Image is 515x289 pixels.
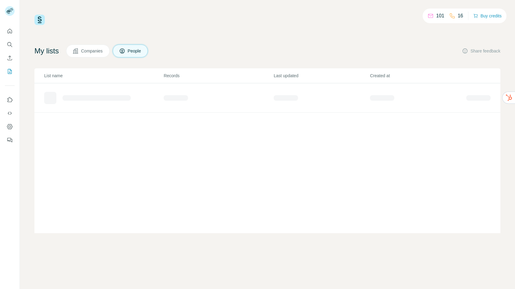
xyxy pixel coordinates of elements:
[274,73,369,79] p: Last updated
[34,15,45,25] img: Surfe Logo
[436,12,444,20] p: 101
[370,73,466,79] p: Created at
[5,108,15,119] button: Use Surfe API
[81,48,103,54] span: Companies
[5,39,15,50] button: Search
[5,121,15,132] button: Dashboard
[5,66,15,77] button: My lists
[5,26,15,37] button: Quick start
[5,94,15,105] button: Use Surfe on LinkedIn
[164,73,273,79] p: Records
[44,73,163,79] p: List name
[5,135,15,146] button: Feedback
[34,46,59,56] h4: My lists
[128,48,142,54] span: People
[473,12,502,20] button: Buy credits
[462,48,500,54] button: Share feedback
[5,52,15,63] button: Enrich CSV
[458,12,463,20] p: 16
